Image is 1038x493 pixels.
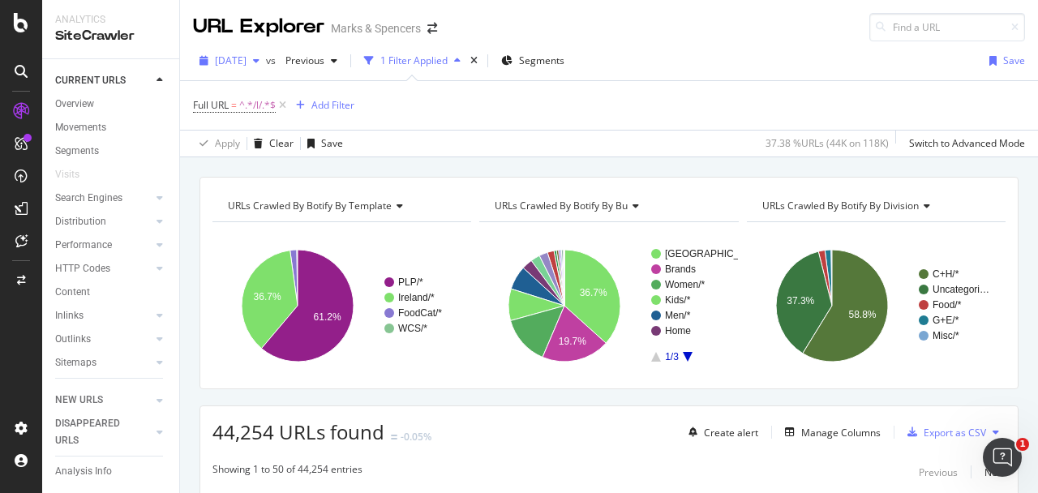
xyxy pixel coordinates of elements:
[212,462,362,482] div: Showing 1 to 50 of 44,254 entries
[704,426,758,439] div: Create alert
[398,292,435,303] text: Ireland/*
[55,72,126,89] div: CURRENT URLS
[55,354,97,371] div: Sitemaps
[924,426,986,439] div: Export as CSV
[55,96,94,113] div: Overview
[778,422,881,442] button: Manage Columns
[314,311,341,323] text: 61.2%
[401,430,431,444] div: -0.05%
[933,330,959,341] text: Misc/*
[193,13,324,41] div: URL Explorer
[212,235,471,376] div: A chart.
[55,307,84,324] div: Inlinks
[55,392,152,409] a: NEW URLS
[228,199,392,212] span: URLs Crawled By Botify By template
[55,119,168,136] a: Movements
[398,323,427,334] text: WCS/*
[55,385,168,402] a: Url Explorer
[55,96,168,113] a: Overview
[391,435,397,439] img: Equal
[801,426,881,439] div: Manage Columns
[787,295,814,307] text: 37.3%
[55,284,90,301] div: Content
[55,260,110,277] div: HTTP Codes
[290,96,354,115] button: Add Filter
[55,166,96,183] a: Visits
[495,199,628,212] span: URLs Crawled By Botify By bu
[55,213,106,230] div: Distribution
[247,131,294,156] button: Clear
[933,299,962,311] text: Food/*
[398,277,423,288] text: PLP/*
[933,284,989,295] text: Uncategori…
[55,260,152,277] a: HTTP Codes
[983,48,1025,74] button: Save
[55,27,166,45] div: SiteCrawler
[254,291,281,302] text: 36.7%
[193,98,229,112] span: Full URL
[55,354,152,371] a: Sitemaps
[55,143,99,160] div: Segments
[55,463,168,480] a: Analysis Info
[55,331,91,348] div: Outlinks
[279,48,344,74] button: Previous
[55,166,79,183] div: Visits
[212,418,384,445] span: 44,254 URLs found
[665,310,691,321] text: Men/*
[665,294,691,306] text: Kids/*
[55,119,106,136] div: Movements
[215,136,240,150] div: Apply
[55,307,152,324] a: Inlinks
[559,336,586,347] text: 19.7%
[321,136,343,150] div: Save
[491,193,723,219] h4: URLs Crawled By Botify By bu
[55,190,152,207] a: Search Engines
[919,462,958,482] button: Previous
[55,331,152,348] a: Outlinks
[747,235,1006,376] div: A chart.
[55,190,122,207] div: Search Engines
[55,72,152,89] a: CURRENT URLS
[398,307,442,319] text: FoodCat/*
[903,131,1025,156] button: Switch to Advanced Mode
[665,279,705,290] text: Women/*
[580,287,607,298] text: 36.7%
[983,438,1022,477] iframe: Intercom live chat
[231,98,237,112] span: =
[1016,438,1029,451] span: 1
[55,143,168,160] a: Segments
[55,415,152,449] a: DISAPPEARED URLS
[919,465,958,479] div: Previous
[519,54,564,67] span: Segments
[933,315,959,326] text: G+E/*
[358,48,467,74] button: 1 Filter Applied
[762,199,919,212] span: URLs Crawled By Botify By division
[55,392,103,409] div: NEW URLS
[759,193,991,219] h4: URLs Crawled By Botify By division
[55,284,168,301] a: Content
[901,419,986,445] button: Export as CSV
[467,53,481,69] div: times
[682,419,758,445] button: Create alert
[55,385,105,402] div: Url Explorer
[848,309,876,320] text: 58.8%
[55,237,112,254] div: Performance
[311,98,354,112] div: Add Filter
[55,237,152,254] a: Performance
[766,136,889,150] div: 37.38 % URLs ( 44K on 118K )
[301,131,343,156] button: Save
[665,264,696,275] text: Brands
[225,193,457,219] h4: URLs Crawled By Botify By template
[215,54,247,67] span: 2025 Aug. 9th
[869,13,1025,41] input: Find a URL
[665,248,766,259] text: [GEOGRAPHIC_DATA]
[427,23,437,34] div: arrow-right-arrow-left
[665,351,679,362] text: 1/3
[193,131,240,156] button: Apply
[331,20,421,36] div: Marks & Spencers
[933,268,959,280] text: C+H/*
[909,136,1025,150] div: Switch to Advanced Mode
[55,463,112,480] div: Analysis Info
[479,235,738,376] svg: A chart.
